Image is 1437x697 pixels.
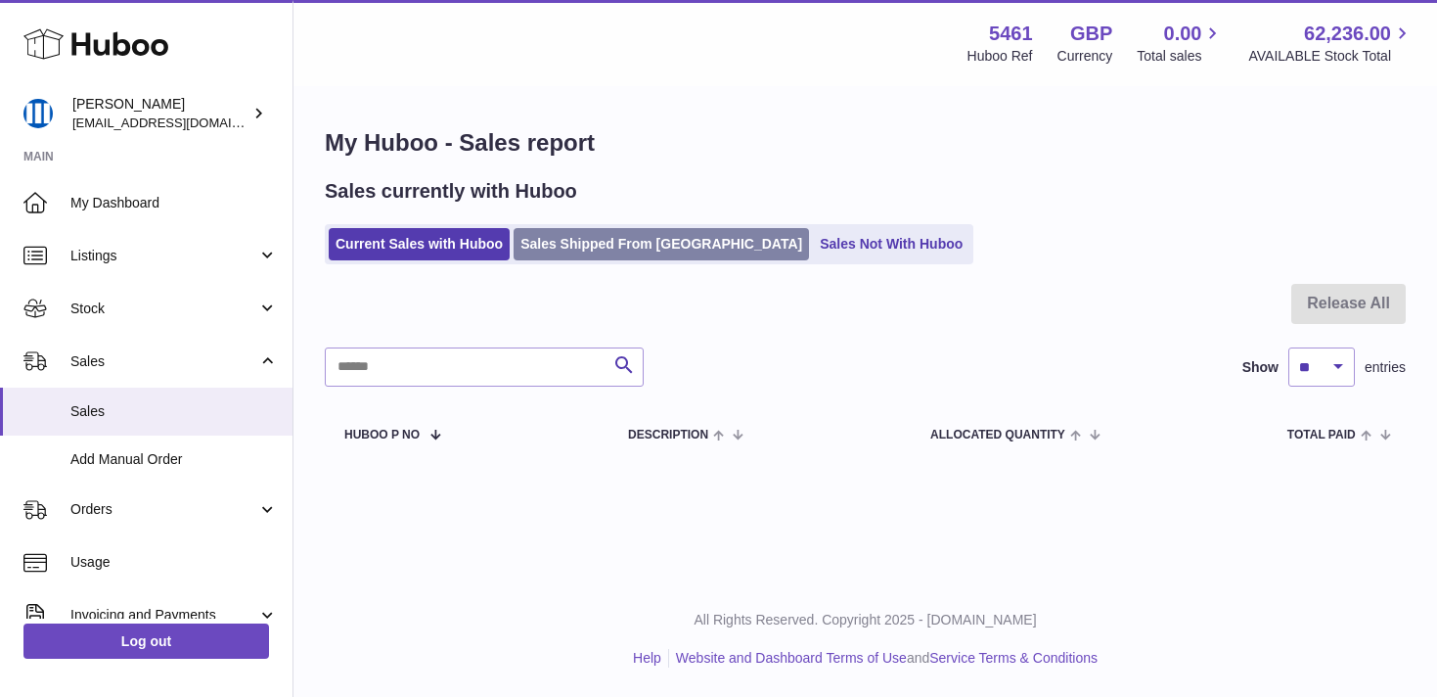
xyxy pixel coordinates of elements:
[70,402,278,421] span: Sales
[1304,21,1391,47] span: 62,236.00
[669,649,1098,668] li: and
[70,300,257,318] span: Stock
[989,21,1033,47] strong: 5461
[72,115,288,130] span: [EMAIL_ADDRESS][DOMAIN_NAME]
[23,624,269,659] a: Log out
[930,429,1065,441] span: ALLOCATED Quantity
[329,228,510,260] a: Current Sales with Huboo
[70,553,278,572] span: Usage
[344,429,420,441] span: Huboo P no
[325,127,1406,159] h1: My Huboo - Sales report
[1242,358,1279,377] label: Show
[1287,429,1356,441] span: Total paid
[72,95,248,132] div: [PERSON_NAME]
[1137,21,1224,66] a: 0.00 Total sales
[813,228,969,260] a: Sales Not With Huboo
[967,47,1033,66] div: Huboo Ref
[70,352,257,371] span: Sales
[1365,358,1406,377] span: entries
[309,611,1421,629] p: All Rights Reserved. Copyright 2025 - [DOMAIN_NAME]
[1248,47,1414,66] span: AVAILABLE Stock Total
[70,194,278,212] span: My Dashboard
[70,500,257,519] span: Orders
[1164,21,1202,47] span: 0.00
[676,650,907,666] a: Website and Dashboard Terms of Use
[1057,47,1113,66] div: Currency
[1070,21,1112,47] strong: GBP
[633,650,661,666] a: Help
[1137,47,1224,66] span: Total sales
[929,650,1098,666] a: Service Terms & Conditions
[70,247,257,265] span: Listings
[1248,21,1414,66] a: 62,236.00 AVAILABLE Stock Total
[628,429,708,441] span: Description
[70,450,278,469] span: Add Manual Order
[514,228,809,260] a: Sales Shipped From [GEOGRAPHIC_DATA]
[325,178,577,205] h2: Sales currently with Huboo
[70,606,257,625] span: Invoicing and Payments
[23,99,53,128] img: oksana@monimoto.com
